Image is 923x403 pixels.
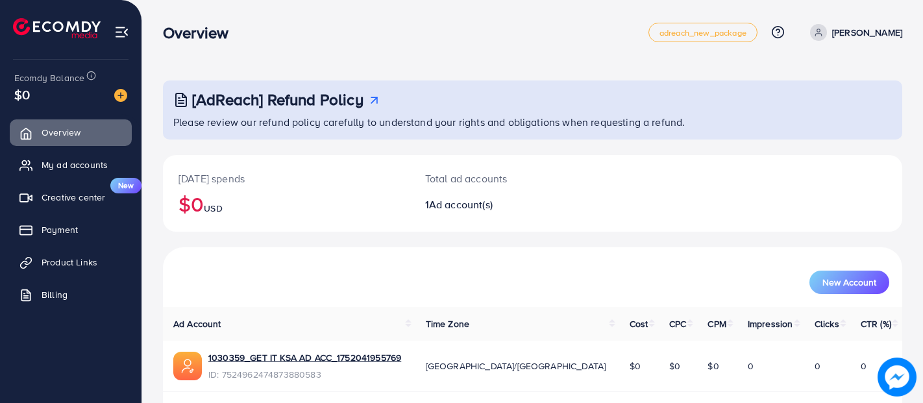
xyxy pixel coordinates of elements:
a: Payment [10,217,132,243]
span: [GEOGRAPHIC_DATA]/[GEOGRAPHIC_DATA] [426,360,606,372]
span: USD [204,202,222,215]
p: Please review our refund policy carefully to understand your rights and obligations when requesti... [173,114,894,130]
span: $0 [708,360,719,372]
span: Impression [748,317,793,330]
span: My ad accounts [42,158,108,171]
span: New [110,178,142,193]
span: Ecomdy Balance [14,71,84,84]
p: [DATE] spends [178,171,394,186]
span: 0 [815,360,820,372]
span: Ad account(s) [429,197,493,212]
a: adreach_new_package [648,23,757,42]
a: Creative centerNew [10,184,132,210]
span: Ad Account [173,317,221,330]
span: Overview [42,126,80,139]
img: logo [13,18,101,38]
span: CPM [708,317,726,330]
h3: Overview [163,23,239,42]
span: Payment [42,223,78,236]
a: 1030359_GET IT KSA AD ACC_1752041955769 [208,351,401,364]
a: Product Links [10,249,132,275]
a: Billing [10,282,132,308]
span: $0 [669,360,680,372]
span: 0 [748,360,754,372]
span: adreach_new_package [659,29,746,37]
h3: [AdReach] Refund Policy [192,90,363,109]
img: image [114,89,127,102]
img: ic-ads-acc.e4c84228.svg [173,352,202,380]
span: Clicks [815,317,839,330]
span: ID: 7524962474873880583 [208,368,401,381]
p: Total ad accounts [425,171,579,186]
span: New Account [822,278,876,287]
span: Product Links [42,256,97,269]
a: My ad accounts [10,152,132,178]
span: $0 [14,85,30,104]
h2: $0 [178,191,394,216]
img: image [878,358,917,397]
h2: 1 [425,199,579,211]
span: CPC [669,317,686,330]
a: Overview [10,119,132,145]
span: CTR (%) [861,317,891,330]
span: Cost [630,317,648,330]
span: Billing [42,288,68,301]
span: $0 [630,360,641,372]
p: [PERSON_NAME] [832,25,902,40]
a: [PERSON_NAME] [805,24,902,41]
span: 0 [861,360,867,372]
span: Creative center [42,191,105,204]
span: Time Zone [426,317,469,330]
img: menu [114,25,129,40]
button: New Account [809,271,889,294]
